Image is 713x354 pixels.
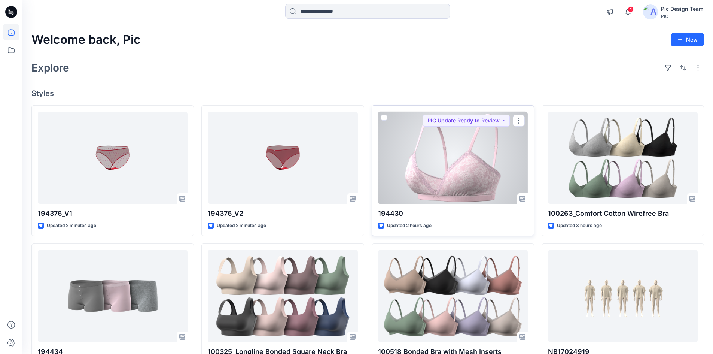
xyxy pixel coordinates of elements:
[661,13,704,19] div: PIC
[548,112,698,204] a: 100263_Comfort Cotton Wirefree Bra
[548,208,698,219] p: 100263_Comfort Cotton Wirefree Bra
[548,250,698,342] a: NB17024919
[208,250,357,342] a: 100325_Longline Bonded Square Neck Bra
[31,62,69,74] h2: Explore
[217,222,266,230] p: Updated 2 minutes ago
[378,112,528,204] a: 194430
[38,112,188,204] a: 194376_V1
[47,222,96,230] p: Updated 2 minutes ago
[378,208,528,219] p: 194430
[387,222,432,230] p: Updated 2 hours ago
[378,250,528,342] a: 100518 Bonded Bra with Mesh Inserts
[628,6,634,12] span: 4
[557,222,602,230] p: Updated 3 hours ago
[38,250,188,342] a: 194434
[31,89,704,98] h4: Styles
[643,4,658,19] img: avatar
[31,33,141,47] h2: Welcome back, Pic
[661,4,704,13] div: Pic Design Team
[38,208,188,219] p: 194376_V1
[671,33,704,46] button: New
[208,208,357,219] p: 194376_V2
[208,112,357,204] a: 194376_V2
